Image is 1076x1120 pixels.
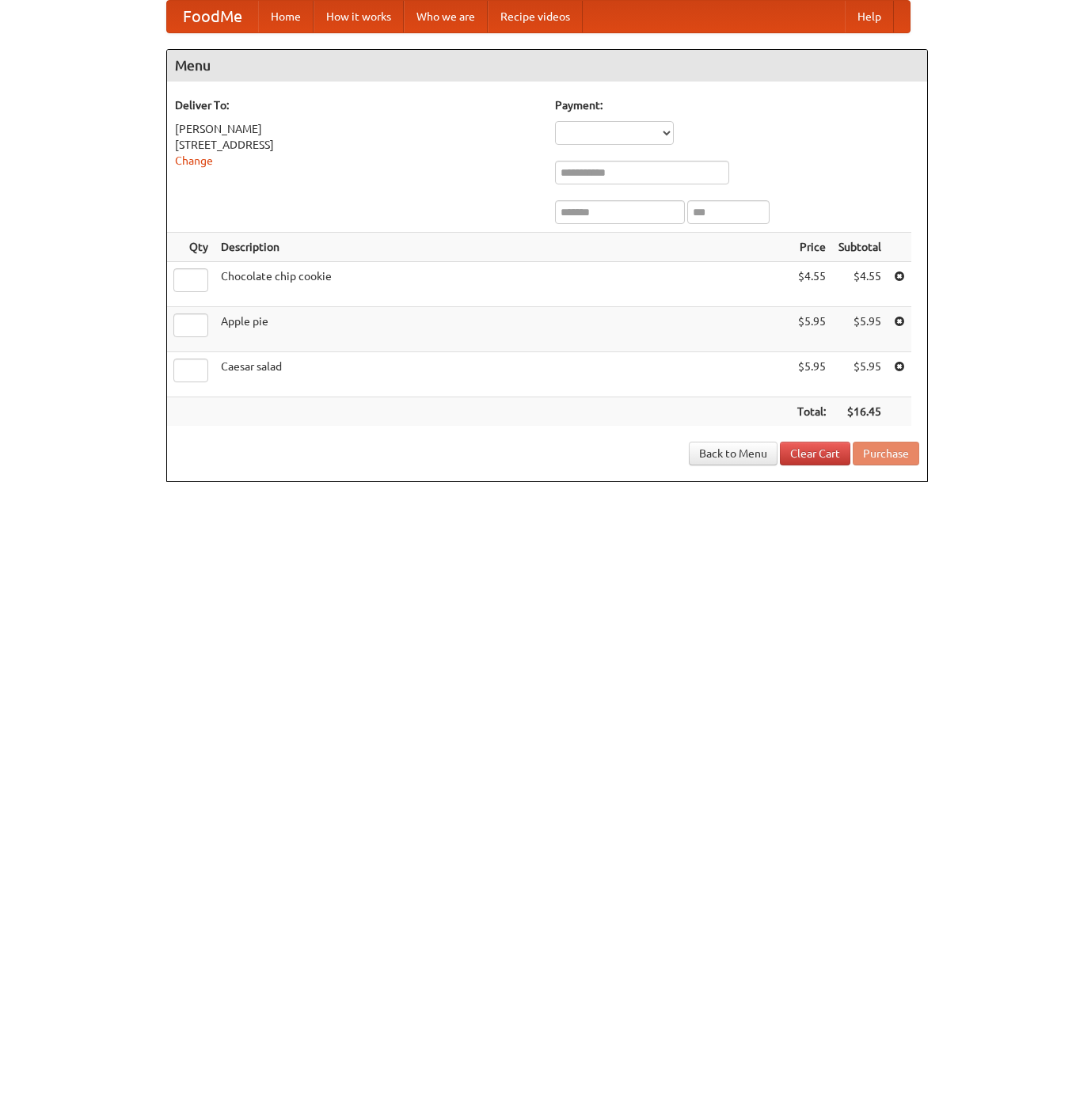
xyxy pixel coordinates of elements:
[853,442,919,465] button: Purchase
[832,397,888,427] th: $16.45
[175,97,539,113] h5: Deliver To:
[791,233,832,262] th: Price
[314,1,404,32] a: How it works
[215,233,791,262] th: Description
[555,97,919,113] h5: Payment:
[215,352,791,397] td: Caesar salad
[832,233,888,262] th: Subtotal
[845,1,894,32] a: Help
[167,233,215,262] th: Qty
[175,137,539,153] div: [STREET_ADDRESS]
[791,352,832,397] td: $5.95
[791,262,832,307] td: $4.55
[780,442,850,465] a: Clear Cart
[832,352,888,397] td: $5.95
[689,442,778,465] a: Back to Menu
[167,50,927,82] h4: Menu
[175,154,213,167] a: Change
[258,1,314,32] a: Home
[791,397,832,427] th: Total:
[791,307,832,352] td: $5.95
[404,1,488,32] a: Who we are
[215,307,791,352] td: Apple pie
[488,1,583,32] a: Recipe videos
[832,307,888,352] td: $5.95
[832,262,888,307] td: $4.55
[167,1,258,32] a: FoodMe
[215,262,791,307] td: Chocolate chip cookie
[175,121,539,137] div: [PERSON_NAME]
